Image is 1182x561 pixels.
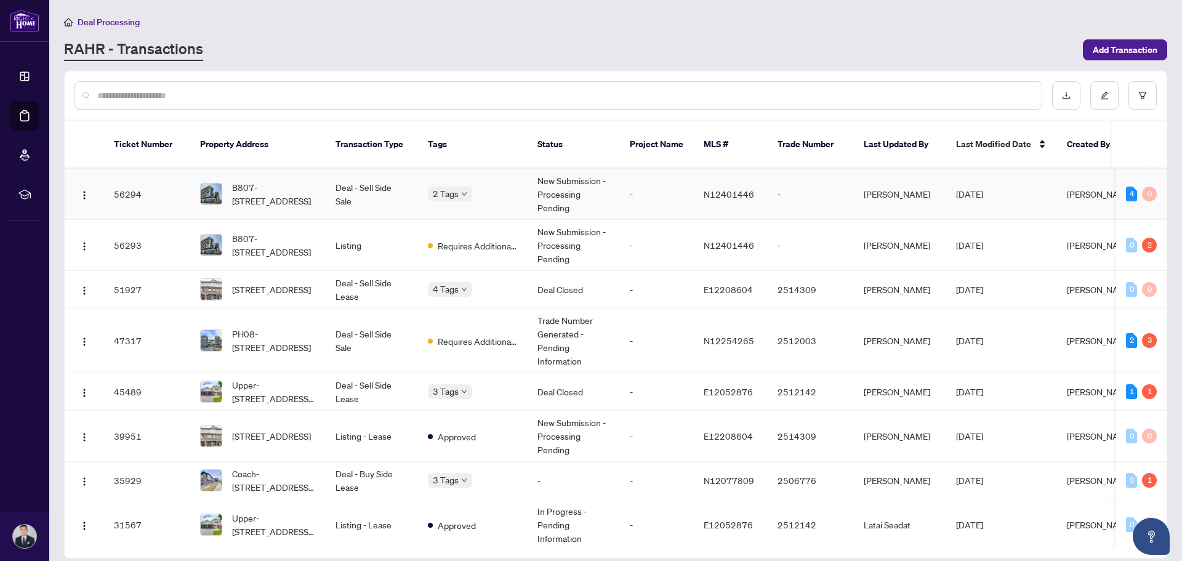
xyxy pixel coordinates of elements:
td: - [620,373,694,411]
td: [PERSON_NAME] [854,309,946,373]
button: Add Transaction [1083,39,1167,60]
button: Logo [74,470,94,490]
td: [PERSON_NAME] [854,271,946,309]
td: 56294 [104,169,190,220]
img: thumbnail-img [201,514,222,535]
span: [STREET_ADDRESS] [232,283,311,296]
td: 35929 [104,462,190,499]
span: [DATE] [956,284,983,295]
td: In Progress - Pending Information [528,499,620,551]
td: Deal - Sell Side Lease [326,271,418,309]
td: Latai Seadat [854,499,946,551]
td: - [620,309,694,373]
th: Project Name [620,121,694,169]
span: [DATE] [956,475,983,486]
td: - [620,499,694,551]
span: down [461,191,467,197]
span: B807-[STREET_ADDRESS] [232,232,316,259]
span: [DATE] [956,430,983,442]
img: Logo [79,241,89,251]
div: 0 [1126,517,1137,532]
span: [DATE] [956,188,983,200]
td: 47317 [104,309,190,373]
th: Transaction Type [326,121,418,169]
span: Requires Additional Docs [438,334,518,348]
span: Upper-[STREET_ADDRESS][PERSON_NAME] [232,378,316,405]
td: Deal - Buy Side Lease [326,462,418,499]
span: PH08-[STREET_ADDRESS] [232,327,316,354]
td: New Submission - Processing Pending [528,220,620,271]
div: 2 [1142,238,1157,252]
th: Last Updated By [854,121,946,169]
div: 1 [1126,384,1137,399]
td: Listing [326,220,418,271]
button: Open asap [1133,518,1170,555]
div: 0 [1142,429,1157,443]
button: Logo [74,426,94,446]
td: 51927 [104,271,190,309]
td: 31567 [104,499,190,551]
span: Coach-[STREET_ADDRESS][PERSON_NAME][PERSON_NAME] [232,467,316,494]
span: down [461,286,467,293]
td: 2514309 [768,271,854,309]
td: Listing - Lease [326,499,418,551]
div: 0 [1126,238,1137,252]
td: Trade Number Generated - Pending Information [528,309,620,373]
img: Logo [79,432,89,442]
th: Tags [418,121,528,169]
td: Deal - Sell Side Sale [326,169,418,220]
div: 2 [1126,333,1137,348]
img: thumbnail-img [201,235,222,256]
div: 0 [1126,282,1137,297]
span: down [461,477,467,483]
th: Property Address [190,121,326,169]
span: [PERSON_NAME] [1067,386,1133,397]
span: [PERSON_NAME] [1067,519,1133,530]
td: [PERSON_NAME] [854,462,946,499]
span: [STREET_ADDRESS] [232,429,311,443]
th: Status [528,121,620,169]
th: Last Modified Date [946,121,1057,169]
a: RAHR - Transactions [64,39,203,61]
span: [DATE] [956,386,983,397]
img: Logo [79,477,89,486]
td: 45489 [104,373,190,411]
td: 2506776 [768,462,854,499]
span: [PERSON_NAME] [1067,284,1133,295]
td: [PERSON_NAME] [854,373,946,411]
span: [PERSON_NAME] [1067,335,1133,346]
span: 3 Tags [433,384,459,398]
td: - [768,169,854,220]
img: thumbnail-img [201,470,222,491]
div: 0 [1126,429,1137,443]
span: down [461,389,467,395]
span: Add Transaction [1093,40,1157,60]
span: Upper-[STREET_ADDRESS][PERSON_NAME] [232,511,316,538]
button: Logo [74,184,94,204]
span: E12052876 [704,386,753,397]
td: Deal - Sell Side Lease [326,373,418,411]
td: - [768,220,854,271]
span: B807-[STREET_ADDRESS] [232,180,316,208]
span: Approved [438,430,476,443]
span: E12052876 [704,519,753,530]
button: download [1052,81,1080,110]
td: - [620,411,694,462]
td: [PERSON_NAME] [854,411,946,462]
span: home [64,18,73,26]
td: - [528,462,620,499]
td: 2514309 [768,411,854,462]
button: Logo [74,382,94,402]
div: 0 [1126,473,1137,488]
span: edit [1100,91,1109,100]
span: N12254265 [704,335,754,346]
div: 0 [1142,282,1157,297]
th: MLS # [694,121,768,169]
span: [DATE] [956,335,983,346]
div: 4 [1126,187,1137,201]
span: filter [1138,91,1147,100]
th: Trade Number [768,121,854,169]
div: 1 [1142,473,1157,488]
td: New Submission - Processing Pending [528,411,620,462]
td: Deal Closed [528,373,620,411]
